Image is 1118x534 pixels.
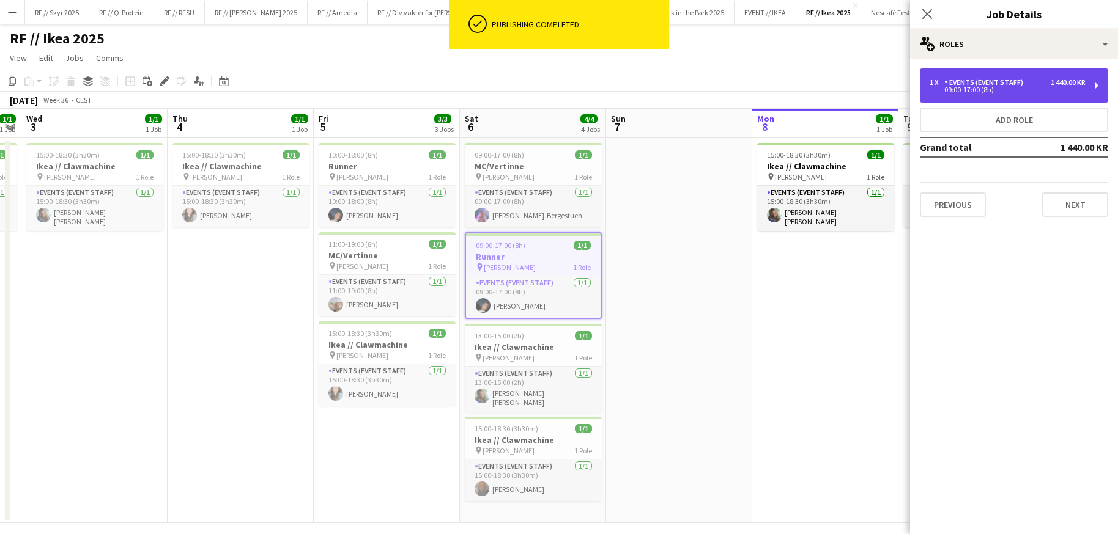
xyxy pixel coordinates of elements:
span: Mon [757,113,774,124]
button: RF // Q-Protein [89,1,154,24]
div: CEST [76,95,92,104]
span: Fri [319,113,328,124]
h3: Ikea // Clawmachine [26,161,163,172]
div: Publishing completed [492,19,664,30]
button: RF // Div vakter for [PERSON_NAME] [368,1,497,24]
app-job-card: 09:00-17:00 (8h)1/1Runner [PERSON_NAME]1 RoleEvents (Event Staff)1/109:00-17:00 (8h)[PERSON_NAME] [465,232,602,319]
span: 1/1 [145,114,162,123]
button: Nescafé Festival 2025 [861,1,948,24]
div: 4 Jobs [581,125,600,134]
span: 1/1 [429,329,446,338]
span: 15:00-18:30 (3h30m) [475,424,538,433]
span: 1 Role [136,172,154,181]
span: 9 [901,120,917,134]
h3: Ikea // Clawmachine [319,339,456,350]
button: RF // Skyr 2025 [25,1,89,24]
span: 4/4 [580,114,598,123]
span: 15:00-18:30 (3h30m) [328,329,392,338]
span: 11:00-19:00 (8h) [328,240,378,249]
div: 09:00-17:00 (8h) [930,87,1086,93]
span: 8 [755,120,774,134]
div: 15:00-18:30 (3h30m)1/1Ikea // Clawmachine [PERSON_NAME]1 RoleEvents (Event Staff)1/115:00-18:30 (... [172,143,309,227]
span: Comms [96,53,124,64]
h3: Ikea // Clawmachine [465,434,602,445]
span: [PERSON_NAME] [190,172,242,181]
span: 09:00-17:00 (8h) [476,241,525,250]
a: Edit [34,50,58,66]
span: Sat [465,113,478,124]
span: [PERSON_NAME] [484,263,536,272]
app-job-card: 15:00-18:30 (3h30m)1/1Ikea // Clawmachine [PERSON_NAME]1 RoleEvents (Event Staff)1/115:00-18:30 (... [26,143,163,231]
span: 1 Role [428,172,446,181]
span: 1/1 [574,241,591,250]
app-job-card: 15:00-18:30 (3h30m)1/1Ikea // Clawmachine [PERSON_NAME]1 RoleEvents (Event Staff)1/115:00-18:30 (... [757,143,894,231]
app-job-card: 11:00-19:00 (8h)1/1MC/Vertinne [PERSON_NAME]1 RoleEvents (Event Staff)1/111:00-19:00 (8h)[PERSON_... [319,232,456,316]
span: 1 Role [574,446,592,455]
span: 1 Role [867,172,884,181]
app-job-card: 15:00-18:30 (3h30m)1/1Ikea // Clawmachine [PERSON_NAME]1 RoleEvents (Event Staff)1/115:00-18:30 (... [465,417,602,501]
span: 1/1 [291,114,308,123]
span: 15:00-18:30 (3h30m) [182,150,246,159]
button: RF // Ikea 2025 [796,1,861,24]
span: 1/1 [429,240,446,249]
a: Comms [91,50,128,66]
span: 15:00-18:30 (3h30m) [767,150,831,159]
span: 09:00-17:00 (8h) [475,150,524,159]
span: 3 [24,120,42,134]
span: Wed [26,113,42,124]
span: 4 [171,120,188,134]
app-job-card: 10:00-18:00 (8h)1/1Runner [PERSON_NAME]1 RoleEvents (Event Staff)1/110:00-18:00 (8h)[PERSON_NAME] [319,143,456,227]
span: 6 [463,120,478,134]
app-card-role: Events (Event Staff)1/113:00-15:00 (2h)[PERSON_NAME] [PERSON_NAME] [465,367,602,412]
span: 7 [609,120,626,134]
span: Edit [39,53,53,64]
div: 1 440.00 KR [1051,78,1086,87]
span: [PERSON_NAME] [775,172,827,181]
button: Next [1042,192,1108,217]
div: 13:00-15:00 (2h)1/1Ikea // Clawmachine [PERSON_NAME]1 RoleEvents (Event Staff)1/113:00-15:00 (2h)... [465,324,602,412]
h3: MC/Vertinne [319,250,456,261]
span: 13:00-15:00 (2h) [475,331,524,340]
div: 1 Job [146,125,161,134]
span: [PERSON_NAME] [336,351,388,360]
span: 1/1 [867,150,884,159]
app-card-role: Events (Event Staff)1/115:00-18:30 (3h30m)[PERSON_NAME] [903,186,1040,227]
a: View [5,50,32,66]
span: 1/1 [575,150,592,159]
span: Week 36 [40,95,71,104]
span: Tue [903,113,917,124]
span: 1 Role [428,262,446,271]
app-card-role: Events (Event Staff)1/109:00-17:00 (8h)[PERSON_NAME]-Bergestuen [465,186,602,227]
span: 1/1 [136,150,154,159]
button: RF // [PERSON_NAME] 2025 [205,1,308,24]
span: [PERSON_NAME] [483,353,535,362]
button: Add role [920,108,1108,132]
span: [PERSON_NAME] [483,172,535,181]
h1: RF // Ikea 2025 [10,29,105,48]
app-card-role: Events (Event Staff)1/111:00-19:00 (8h)[PERSON_NAME] [319,275,456,316]
span: 1/1 [429,150,446,159]
app-card-role: Events (Event Staff)1/115:00-18:30 (3h30m)[PERSON_NAME] [PERSON_NAME] [26,186,163,231]
span: View [10,53,27,64]
span: 1/1 [876,114,893,123]
span: Thu [172,113,188,124]
span: 15:00-18:30 (3h30m) [36,150,100,159]
app-card-role: Events (Event Staff)1/115:00-18:30 (3h30m)[PERSON_NAME] [319,364,456,406]
div: [DATE] [10,94,38,106]
td: 1 440.00 KR [1031,137,1108,157]
span: [PERSON_NAME] [44,172,96,181]
button: Arena // A Walk in the Park 2025 [618,1,735,24]
app-card-role: Events (Event Staff)1/109:00-17:00 (8h)[PERSON_NAME] [466,276,601,318]
app-job-card: 09:00-17:00 (8h)1/1MC/Vertinne [PERSON_NAME]1 RoleEvents (Event Staff)1/109:00-17:00 (8h)[PERSON_... [465,143,602,227]
app-job-card: 15:00-18:30 (3h30m)1/1Ikea // Clawmachine [PERSON_NAME]1 RoleEvents (Event Staff)1/115:00-18:30 (... [319,321,456,406]
span: 10:00-18:00 (8h) [328,150,378,159]
span: 5 [317,120,328,134]
span: 1/1 [575,331,592,340]
h3: Ikea // Clawmachine [903,161,1040,172]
